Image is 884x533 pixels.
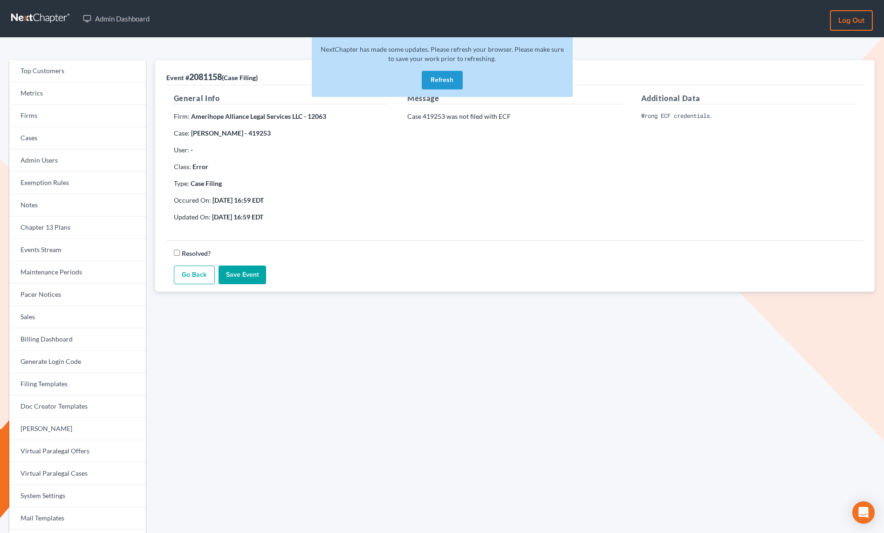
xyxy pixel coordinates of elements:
[9,172,146,194] a: Exemption Rules
[174,196,211,204] span: Occured On:
[9,328,146,351] a: Billing Dashboard
[422,71,463,89] button: Refresh
[174,93,389,104] h5: General Info
[9,284,146,306] a: Pacer Notices
[9,306,146,328] a: Sales
[321,45,564,62] span: NextChapter has made some updates. Please refresh your browser. Please make sure to save your wor...
[9,373,146,396] a: Filing Templates
[9,82,146,105] a: Metrics
[174,213,211,221] span: Updated On:
[191,179,222,187] strong: Case Filing
[9,440,146,463] a: Virtual Paralegal Offers
[174,163,191,171] span: Class:
[212,213,263,221] strong: [DATE] 16:59 EDT
[192,163,208,171] strong: Error
[641,93,856,104] h5: Additional Data
[78,10,154,27] a: Admin Dashboard
[9,418,146,440] a: [PERSON_NAME]
[219,266,266,284] input: Save Event
[9,150,146,172] a: Admin Users
[174,129,190,137] span: Case:
[9,127,146,150] a: Cases
[9,396,146,418] a: Doc Creator Templates
[9,351,146,373] a: Generate Login Code
[174,266,215,284] a: Go Back
[9,60,146,82] a: Top Customers
[191,129,271,137] strong: [PERSON_NAME] - 419253
[174,146,189,154] span: User:
[9,485,146,507] a: System Settings
[9,261,146,284] a: Maintenance Periods
[9,217,146,239] a: Chapter 13 Plans
[212,196,264,204] strong: [DATE] 16:59 EDT
[191,146,193,154] strong: -
[9,194,146,217] a: Notes
[166,71,258,82] div: 2081158
[222,74,258,82] span: (Case Filing)
[830,10,873,31] a: Log out
[191,112,326,120] strong: Amerihope Alliance Legal Services LLC - 12063
[182,248,211,258] label: Resolved?
[9,105,146,127] a: Firms
[174,179,189,187] span: Type:
[166,74,189,82] span: Event #
[9,507,146,530] a: Mail Templates
[407,112,622,121] p: Case 419253 was not filed with ECF
[9,239,146,261] a: Events Stream
[9,463,146,485] a: Virtual Paralegal Cases
[174,112,190,120] span: Firm:
[852,501,875,524] div: Open Intercom Messenger
[641,112,856,120] pre: Wrong ECF credentials.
